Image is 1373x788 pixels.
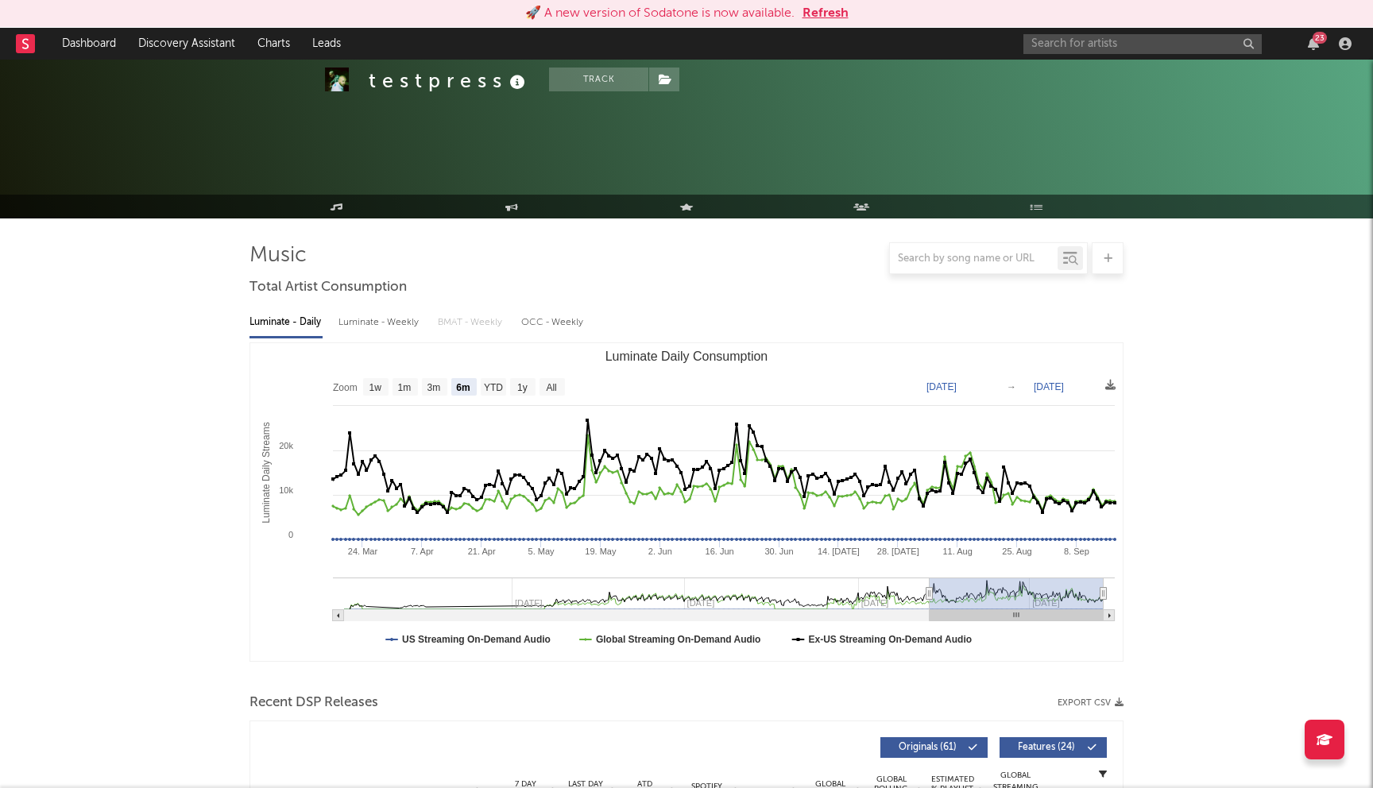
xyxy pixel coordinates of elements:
[249,693,378,713] span: Recent DSP Releases
[818,547,860,556] text: 14. [DATE]
[484,382,503,393] text: YTD
[249,278,407,297] span: Total Artist Consumption
[427,382,441,393] text: 3m
[246,28,301,60] a: Charts
[891,743,964,752] span: Originals ( 61 )
[942,547,972,556] text: 11. Aug
[1000,737,1107,758] button: Features(24)
[803,4,849,23] button: Refresh
[338,309,422,336] div: Luminate - Weekly
[456,382,470,393] text: 6m
[596,634,761,645] text: Global Streaming On-Demand Audio
[468,547,496,556] text: 21. Apr
[517,382,528,393] text: 1y
[1023,34,1262,54] input: Search for artists
[279,441,293,450] text: 20k
[528,547,555,556] text: 5. May
[1313,32,1327,44] div: 23
[1058,698,1124,708] button: Export CSV
[369,68,529,94] div: t e s t p r e s s
[288,530,293,539] text: 0
[1308,37,1319,50] button: 23
[249,309,323,336] div: Luminate - Daily
[926,381,957,392] text: [DATE]
[585,547,617,556] text: 19. May
[549,68,648,91] button: Track
[301,28,352,60] a: Leads
[51,28,127,60] a: Dashboard
[333,382,358,393] text: Zoom
[525,4,795,23] div: 🚀 A new version of Sodatone is now available.
[809,634,973,645] text: Ex-US Streaming On-Demand Audio
[1010,743,1083,752] span: Features ( 24 )
[890,253,1058,265] input: Search by song name or URL
[1064,547,1089,556] text: 8. Sep
[402,634,551,645] text: US Streaming On-Demand Audio
[1002,547,1031,556] text: 25. Aug
[877,547,919,556] text: 28. [DATE]
[127,28,246,60] a: Discovery Assistant
[348,547,378,556] text: 24. Mar
[261,422,272,523] text: Luminate Daily Streams
[605,350,768,363] text: Luminate Daily Consumption
[1007,381,1016,392] text: →
[279,485,293,495] text: 10k
[369,382,382,393] text: 1w
[706,547,734,556] text: 16. Jun
[521,309,585,336] div: OCC - Weekly
[250,343,1123,661] svg: Luminate Daily Consumption
[880,737,988,758] button: Originals(61)
[398,382,412,393] text: 1m
[546,382,556,393] text: All
[764,547,793,556] text: 30. Jun
[1034,381,1064,392] text: [DATE]
[411,547,434,556] text: 7. Apr
[648,547,672,556] text: 2. Jun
